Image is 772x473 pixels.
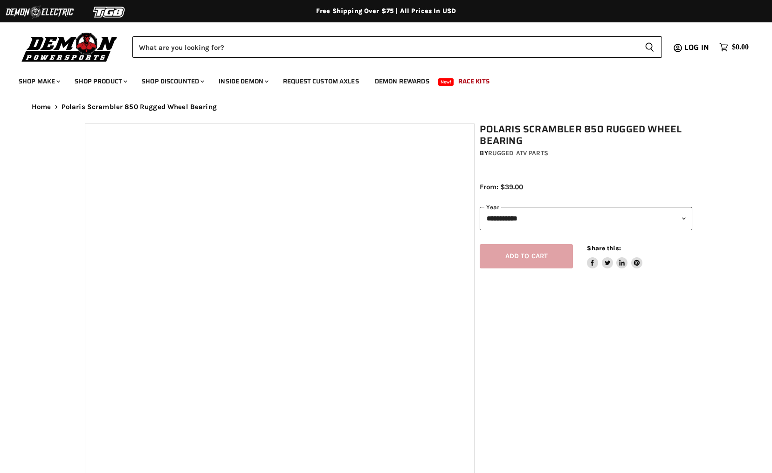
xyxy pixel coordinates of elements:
[62,103,217,111] span: Polaris Scrambler 850 Rugged Wheel Bearing
[480,148,692,158] div: by
[135,72,210,91] a: Shop Discounted
[480,207,692,230] select: year
[732,43,749,52] span: $0.00
[680,43,715,52] a: Log in
[488,149,548,157] a: Rugged ATV Parts
[715,41,753,54] a: $0.00
[587,245,620,252] span: Share this:
[12,72,66,91] a: Shop Make
[32,103,51,111] a: Home
[276,72,366,91] a: Request Custom Axles
[637,36,662,58] button: Search
[132,36,637,58] input: Search
[438,78,454,86] span: New!
[5,3,75,21] img: Demon Electric Logo 2
[480,183,523,191] span: From: $39.00
[132,36,662,58] form: Product
[12,68,746,91] ul: Main menu
[13,103,759,111] nav: Breadcrumbs
[19,30,121,63] img: Demon Powersports
[684,41,709,53] span: Log in
[75,3,145,21] img: TGB Logo 2
[587,244,642,269] aside: Share this:
[212,72,274,91] a: Inside Demon
[368,72,436,91] a: Demon Rewards
[480,123,692,147] h1: Polaris Scrambler 850 Rugged Wheel Bearing
[13,7,759,15] div: Free Shipping Over $75 | All Prices In USD
[68,72,133,91] a: Shop Product
[451,72,496,91] a: Race Kits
